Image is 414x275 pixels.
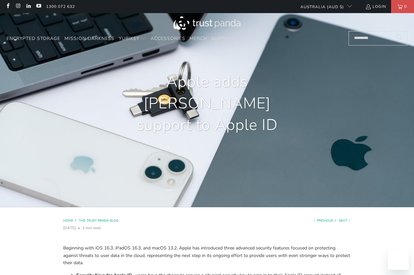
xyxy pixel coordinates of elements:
a: Mission Darkness [64,31,115,46]
a: The Trust Panda Blog [79,218,118,223]
span: Home [63,218,73,223]
button: Search [391,31,407,46]
span: Mission Darkness [64,35,115,42]
span: [DATE] [63,224,76,231]
a: Trust Panda Australia on YouTube [36,4,41,9]
a: Encrypted Storage [7,31,60,46]
input: Search... [349,31,407,46]
p: Beginning with iOS 16.3, iPadOS 16.3, and macOS 13.2, Apple has introduced three advanced securit... [63,245,351,266]
span: YubiKey [119,35,139,42]
a: Support [211,31,235,46]
h1: Apple adds [PERSON_NAME] support to Apple ID [123,71,292,136]
a: Trust Panda Australia on Facebook [5,4,10,9]
a: Previous [313,218,333,223]
span: Support [211,35,235,42]
span: Encrypted Storage [7,35,60,42]
span: Accessories [151,35,185,42]
a: 1300 072 632 [46,3,75,10]
summary: YubiKey [119,31,146,46]
span: / [335,218,338,223]
span: Merch [189,35,207,42]
a: Trust Panda Australia on LinkedIn [26,4,31,9]
span: / [75,218,78,223]
a: Login [365,3,386,10]
iframe: Button to launch messaging window [388,249,409,270]
img: Trust Panda Australia [173,16,241,30]
span: 3 min read [82,224,100,231]
a: Next [339,218,351,223]
nav: Translation missing: en.navigation.header.main_nav [7,31,235,46]
a: Merch [189,31,207,46]
a: Trust Panda Australia on Instagram [15,4,21,9]
a: Home [63,218,74,223]
a: Accessories [151,31,185,46]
